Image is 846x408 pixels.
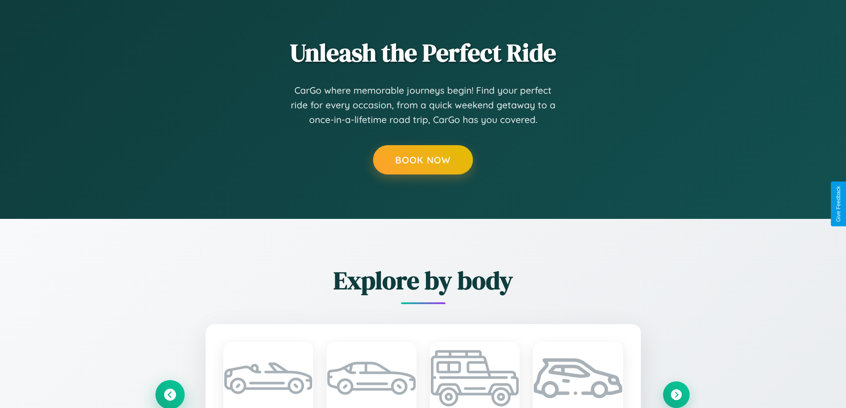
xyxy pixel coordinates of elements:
[157,263,690,297] h2: Explore by body
[373,145,473,174] button: Book Now
[157,36,690,70] h2: Unleash the Perfect Ride
[835,186,842,222] div: Give Feedback
[290,83,556,127] p: CarGo where memorable journeys begin! Find your perfect ride for every occasion, from a quick wee...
